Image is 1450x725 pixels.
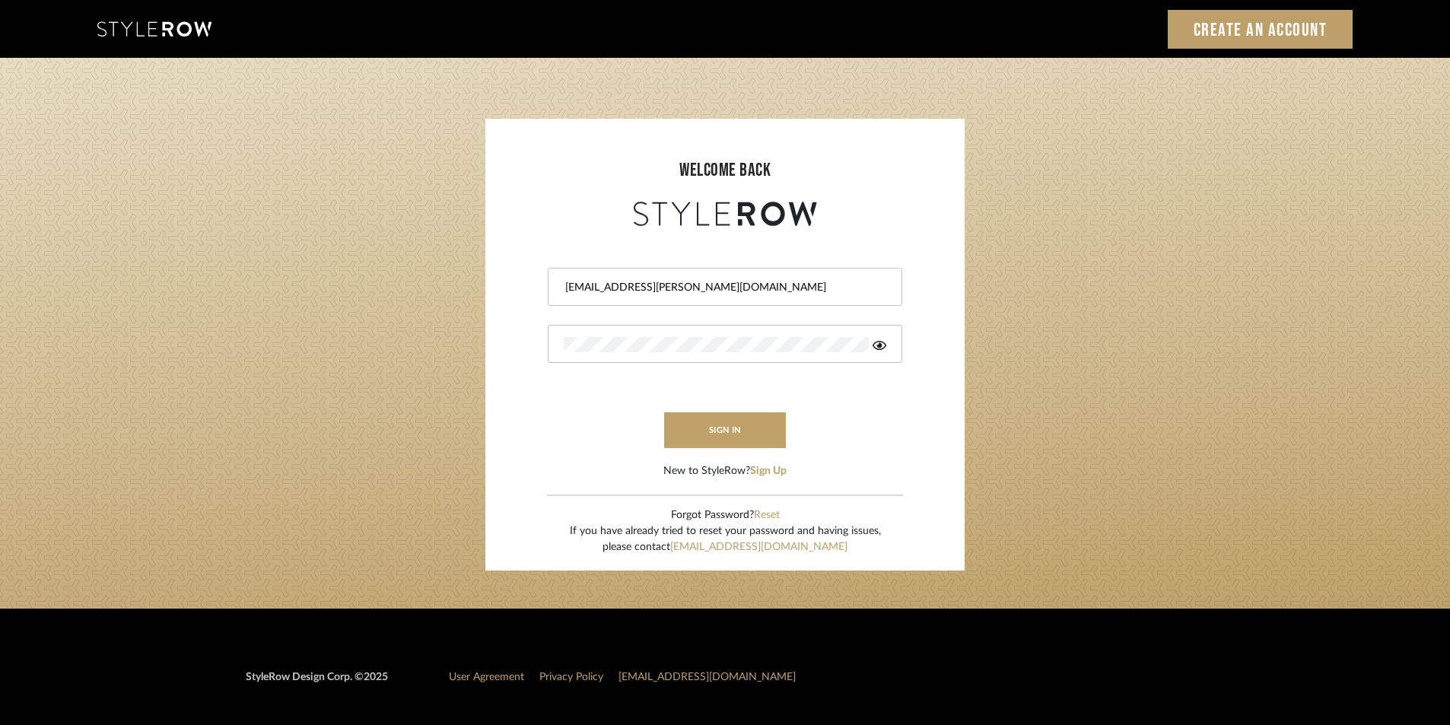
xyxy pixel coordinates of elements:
[663,463,787,479] div: New to StyleRow?
[539,672,603,682] a: Privacy Policy
[570,507,881,523] div: Forgot Password?
[750,463,787,479] button: Sign Up
[570,523,881,555] div: If you have already tried to reset your password and having issues, please contact
[754,507,780,523] button: Reset
[564,280,882,295] input: Email Address
[670,542,847,552] a: [EMAIL_ADDRESS][DOMAIN_NAME]
[618,672,796,682] a: [EMAIL_ADDRESS][DOMAIN_NAME]
[501,157,949,184] div: welcome back
[664,412,786,448] button: sign in
[1168,10,1353,49] a: Create an Account
[246,669,388,698] div: StyleRow Design Corp. ©2025
[449,672,524,682] a: User Agreement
